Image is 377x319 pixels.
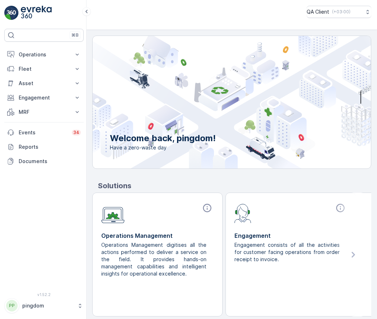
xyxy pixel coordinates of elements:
p: Fleet [19,65,69,73]
p: Operations Management [101,231,214,240]
img: city illustration [60,36,371,168]
img: logo_light-DOdMpM7g.png [21,6,52,20]
a: Events34 [4,125,84,140]
button: Engagement [4,91,84,105]
img: module-icon [101,203,125,223]
p: Engagement [234,231,347,240]
button: MRF [4,105,84,119]
span: v 1.52.2 [4,292,84,297]
a: Reports [4,140,84,154]
button: Fleet [4,62,84,76]
div: PP [6,300,18,311]
p: ⌘B [71,32,79,38]
p: Operations [19,51,69,58]
span: Have a zero-waste day [110,144,216,151]
img: module-icon [234,203,251,223]
p: QA Client [307,8,329,15]
p: Solutions [98,180,371,191]
p: Asset [19,80,69,87]
p: Documents [19,158,81,165]
p: Welcome back, pingdom! [110,133,216,144]
p: Engagement [19,94,69,101]
p: pingdom [22,302,74,309]
button: QA Client(+03:00) [307,6,371,18]
button: Operations [4,47,84,62]
p: Operations Management digitises all the actions performed to deliver a service on the field. It p... [101,241,208,277]
img: logo [4,6,19,20]
p: ( +03:00 ) [332,9,350,15]
p: Engagement consists of all the activities for customer facing operations from order receipt to in... [234,241,341,263]
p: Events [19,129,68,136]
a: Documents [4,154,84,168]
p: MRF [19,108,69,116]
p: 34 [73,130,79,135]
button: Asset [4,76,84,91]
button: PPpingdom [4,298,84,313]
p: Reports [19,143,81,151]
